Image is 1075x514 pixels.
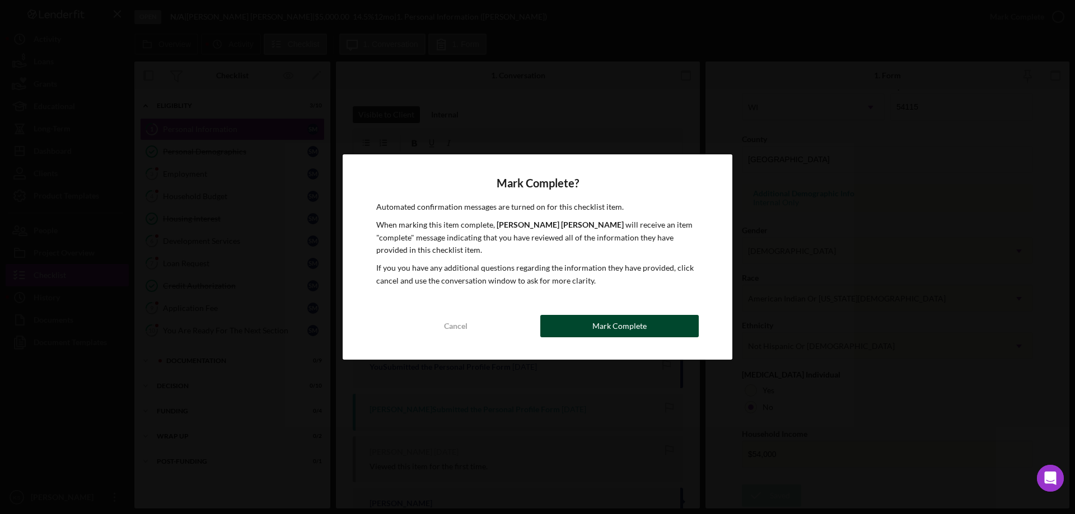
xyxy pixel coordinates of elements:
button: Cancel [376,315,535,337]
button: Mark Complete [540,315,699,337]
p: When marking this item complete, will receive an item "complete" message indicating that you have... [376,219,699,256]
div: Open Intercom Messenger [1037,465,1064,492]
div: Cancel [444,315,468,337]
div: Mark Complete [592,315,647,337]
b: [PERSON_NAME] [PERSON_NAME] [497,220,624,229]
p: Automated confirmation messages are turned on for this checklist item. [376,201,699,213]
h4: Mark Complete? [376,177,699,190]
p: If you you have any additional questions regarding the information they have provided, click canc... [376,262,699,287]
